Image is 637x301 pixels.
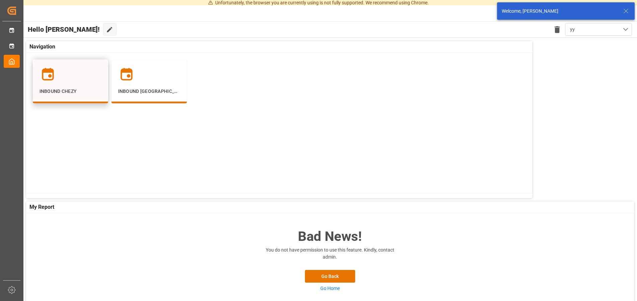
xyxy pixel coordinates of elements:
span: My Report [29,203,54,211]
div: Welcome, [PERSON_NAME] [502,8,617,15]
p: You do not have permission to use this feature. Kindly, contact admin. [263,247,397,261]
button: open menu [565,23,632,36]
p: Inbound Chezy [39,88,101,95]
span: yy [570,26,575,33]
span: Navigation [29,43,55,51]
h2: Bad News! [263,227,397,247]
p: Inbound Salzburg [118,88,180,95]
button: Go Back [305,270,355,283]
a: Go Home [320,286,340,291]
span: Hello [PERSON_NAME]! [28,23,100,36]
